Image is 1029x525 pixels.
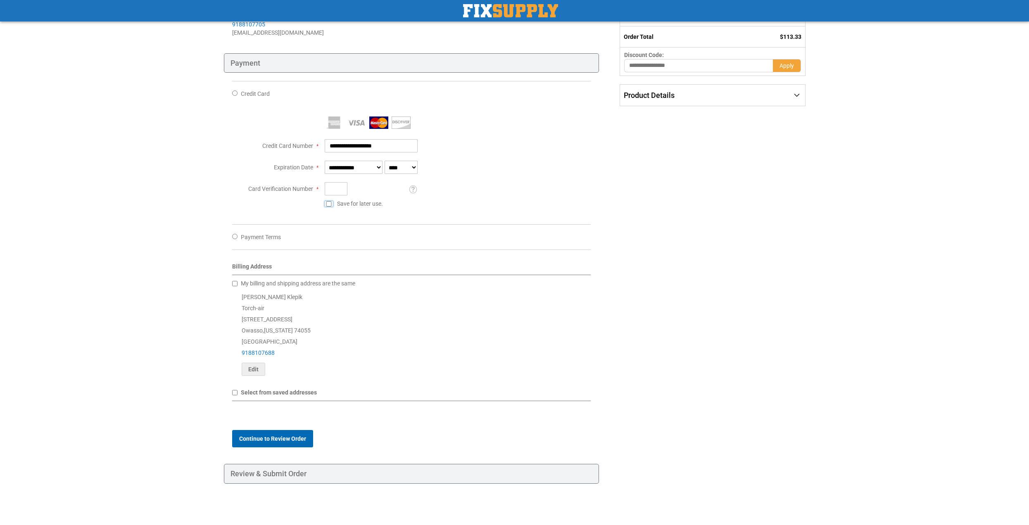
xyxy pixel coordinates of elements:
button: Apply [773,59,801,72]
img: Discover [392,116,411,129]
img: Fix Industrial Supply [463,4,558,17]
span: Apply [779,62,794,69]
span: Select from saved addresses [241,389,317,396]
a: 9188107688 [242,349,275,356]
img: American Express [325,116,344,129]
span: Credit Card Number [262,143,313,149]
div: Payment [224,53,599,73]
button: Edit [242,363,265,376]
span: $113.33 [780,33,801,40]
span: Payment Terms [241,234,281,240]
img: Visa [347,116,366,129]
div: Review & Submit Order [224,464,599,484]
span: Expiration Date [274,164,313,171]
div: Billing Address [232,262,591,275]
span: My billing and shipping address are the same [241,280,355,287]
span: Credit Card [241,90,270,97]
span: [EMAIL_ADDRESS][DOMAIN_NAME] [232,29,324,36]
span: [US_STATE] [264,327,293,334]
span: Discount Code: [624,52,664,58]
span: Card Verification Number [248,185,313,192]
span: Edit [248,366,259,373]
span: Continue to Review Order [239,435,306,442]
a: store logo [463,4,558,17]
button: Continue to Review Order [232,430,313,447]
span: Product Details [624,91,675,100]
span: $0.00 [787,15,801,22]
img: MasterCard [369,116,388,129]
a: 9188107705 [232,21,265,28]
strong: Order Total [624,33,654,40]
div: [PERSON_NAME] Klepik Torch-air [STREET_ADDRESS] Owasso , 74055 [GEOGRAPHIC_DATA] [232,292,591,376]
span: Save for later use. [337,200,383,207]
